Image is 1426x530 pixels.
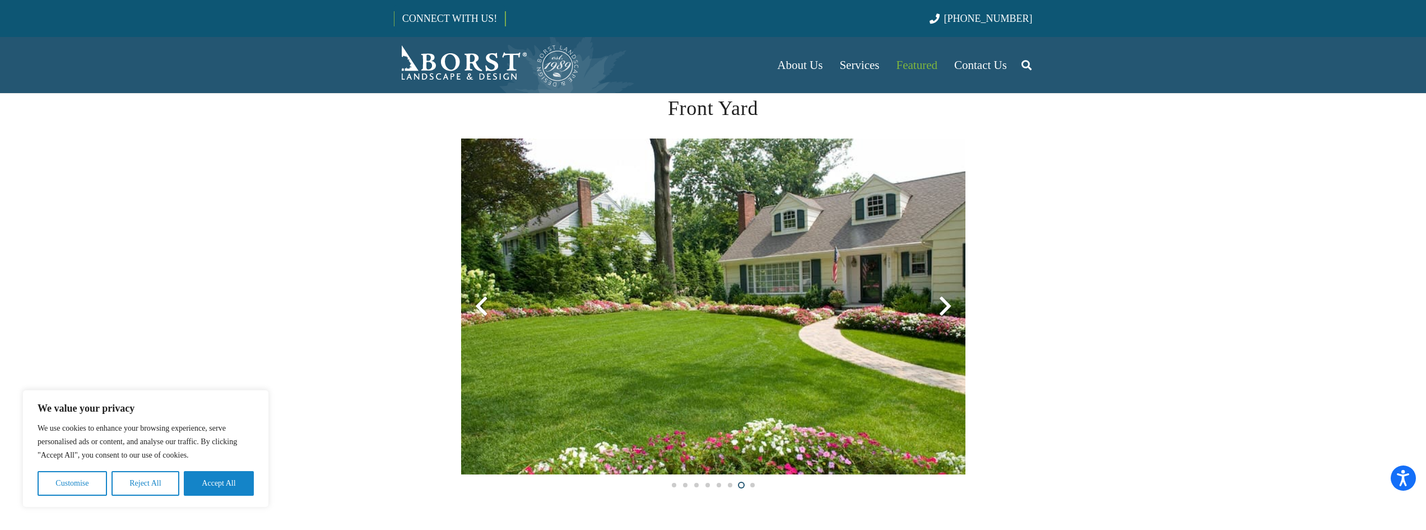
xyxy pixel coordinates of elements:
[954,58,1007,72] span: Contact Us
[461,93,965,123] h2: Front Yard
[831,37,888,93] a: Services
[769,37,831,93] a: About Us
[394,5,505,32] a: CONNECT WITH US!
[38,422,254,462] p: We use cookies to enhance your browsing experience, serve personalised ads or content, and analys...
[777,58,823,72] span: About Us
[944,13,1033,24] span: [PHONE_NUMBER]
[839,58,879,72] span: Services
[22,390,269,508] div: We value your privacy
[1015,51,1038,79] a: Search
[888,37,946,93] a: Featured
[897,58,937,72] span: Featured
[930,13,1032,24] a: [PHONE_NUMBER]
[38,402,254,415] p: We value your privacy
[184,471,254,496] button: Accept All
[112,471,179,496] button: Reject All
[38,471,107,496] button: Customise
[946,37,1015,93] a: Contact Us
[394,43,580,87] a: Borst-Logo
